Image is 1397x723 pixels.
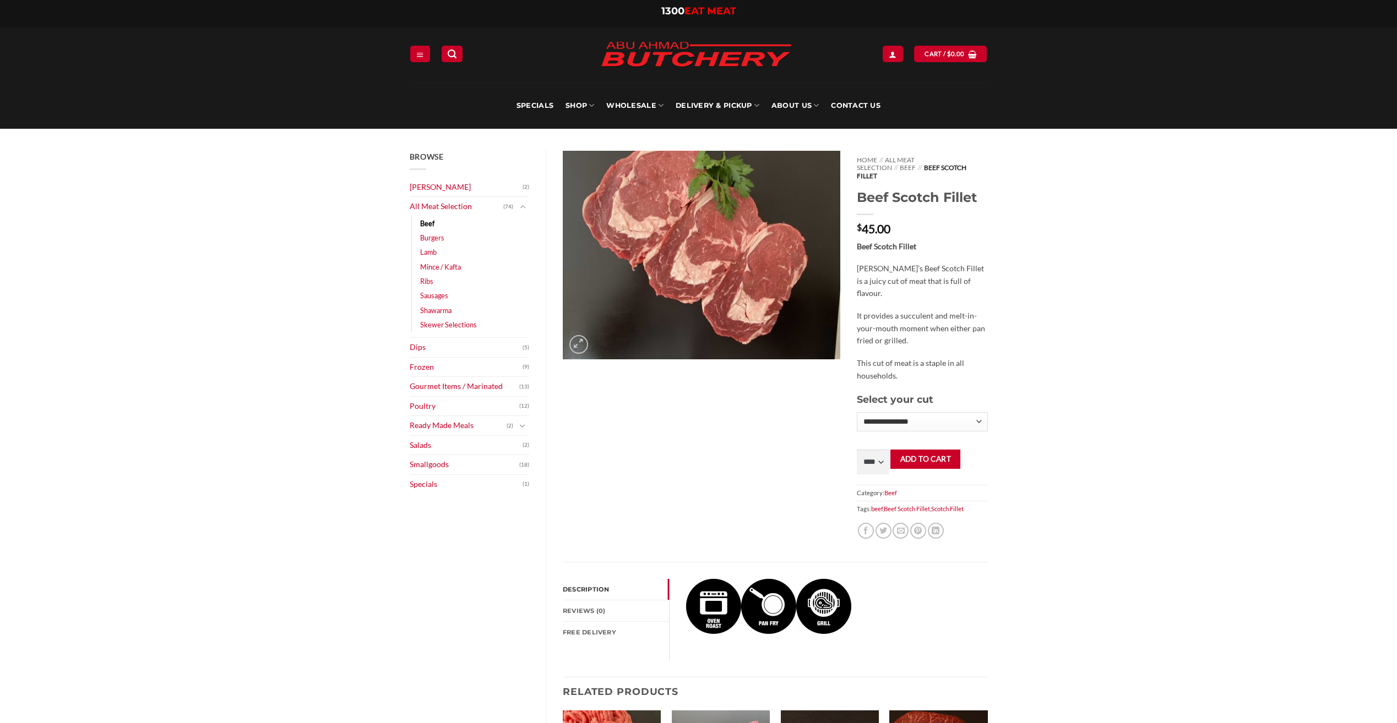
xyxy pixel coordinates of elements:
a: All Meat Selection [410,197,504,216]
a: Email to a Friend [893,523,909,539]
a: 1300EAT MEAT [661,5,736,17]
span: (2) [507,418,513,434]
span: (74) [503,199,513,215]
a: beef [871,505,883,512]
a: All Meat Selection [857,156,915,172]
a: Beef [884,489,897,496]
a: Beef [900,163,916,172]
span: Browse [410,152,444,161]
a: Home [857,156,877,164]
button: Toggle [516,420,529,432]
a: FREE Delivery [563,622,669,643]
bdi: 45.00 [857,222,890,235]
a: [PERSON_NAME] [410,178,523,197]
span: (5) [523,339,529,356]
img: Beef Scotch Fillet [741,579,796,634]
a: Specials [410,475,523,494]
span: (12) [519,398,529,414]
span: (13) [519,379,529,395]
a: Specials [517,83,553,129]
span: 1300 [661,5,684,17]
strong: Beef Scotch Fillet [857,242,916,251]
span: // [894,163,898,172]
a: Share on Twitter [876,523,892,539]
a: Scotch Fillet [931,505,964,512]
span: $ [857,223,862,232]
a: Poultry [410,397,520,416]
button: Add to cart [890,450,960,469]
img: Beef Scotch Fillet [796,579,851,634]
a: Beef Scotch Fillet [884,505,930,512]
span: (2) [523,437,529,453]
a: Reviews (0) [563,600,669,621]
span: Category: [857,485,987,501]
a: Search [442,46,463,62]
a: Wholesale [606,83,664,129]
a: SHOP [566,83,594,129]
span: (9) [523,359,529,375]
a: Contact Us [831,83,880,129]
a: Beef [420,216,434,231]
span: (1) [523,476,529,492]
button: Toggle [516,201,529,213]
span: Tags: , , [857,501,987,517]
a: Mince / Kafta [420,260,461,274]
bdi: 0.00 [947,50,965,57]
a: Shawarma [420,303,452,317]
img: Beef Scotch Fillet [686,579,741,634]
a: About Us [771,83,819,129]
a: Zoom [569,335,588,354]
a: Share on LinkedIn [928,523,944,539]
a: Sausages [420,288,448,303]
span: (18) [519,457,529,473]
span: // [879,156,883,164]
a: Burgers [420,231,444,245]
h1: Beef Scotch Fillet [857,189,987,206]
h3: Related products [563,677,988,705]
p: It provides a succulent and melt-in-your-mouth moment when either pan fried or grilled. [857,310,987,347]
a: Skewer Selections [420,317,477,332]
p: This cut of meat is a staple in all households. [857,357,987,382]
h3: Select your cut [857,392,987,407]
a: Ribs [420,274,433,288]
a: Frozen [410,358,523,377]
a: Description [563,579,669,600]
span: (2) [523,179,529,195]
a: Menu [410,46,430,62]
p: [PERSON_NAME]’s Beef Scotch Fillet is a juicy cut of meat that is full of flavour. [857,262,987,300]
span: Beef Scotch Fillet [857,163,966,179]
a: View cart [914,46,987,62]
img: Beef Scotch Fillet [563,151,840,359]
span: Cart / [925,49,964,59]
span: $ [947,49,951,59]
a: Share on Facebook [858,523,874,539]
a: Smallgoods [410,455,520,474]
span: EAT MEAT [684,5,736,17]
span: // [918,163,922,172]
a: Dips [410,338,523,357]
a: Delivery & Pickup [676,83,759,129]
a: Lamb [420,245,437,259]
img: Abu Ahmad Butchery [591,34,801,76]
a: Login [883,46,903,62]
a: Gourmet Items / Marinated [410,377,520,396]
a: Pin on Pinterest [910,523,926,539]
a: Salads [410,436,523,455]
a: Ready Made Meals [410,416,507,435]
